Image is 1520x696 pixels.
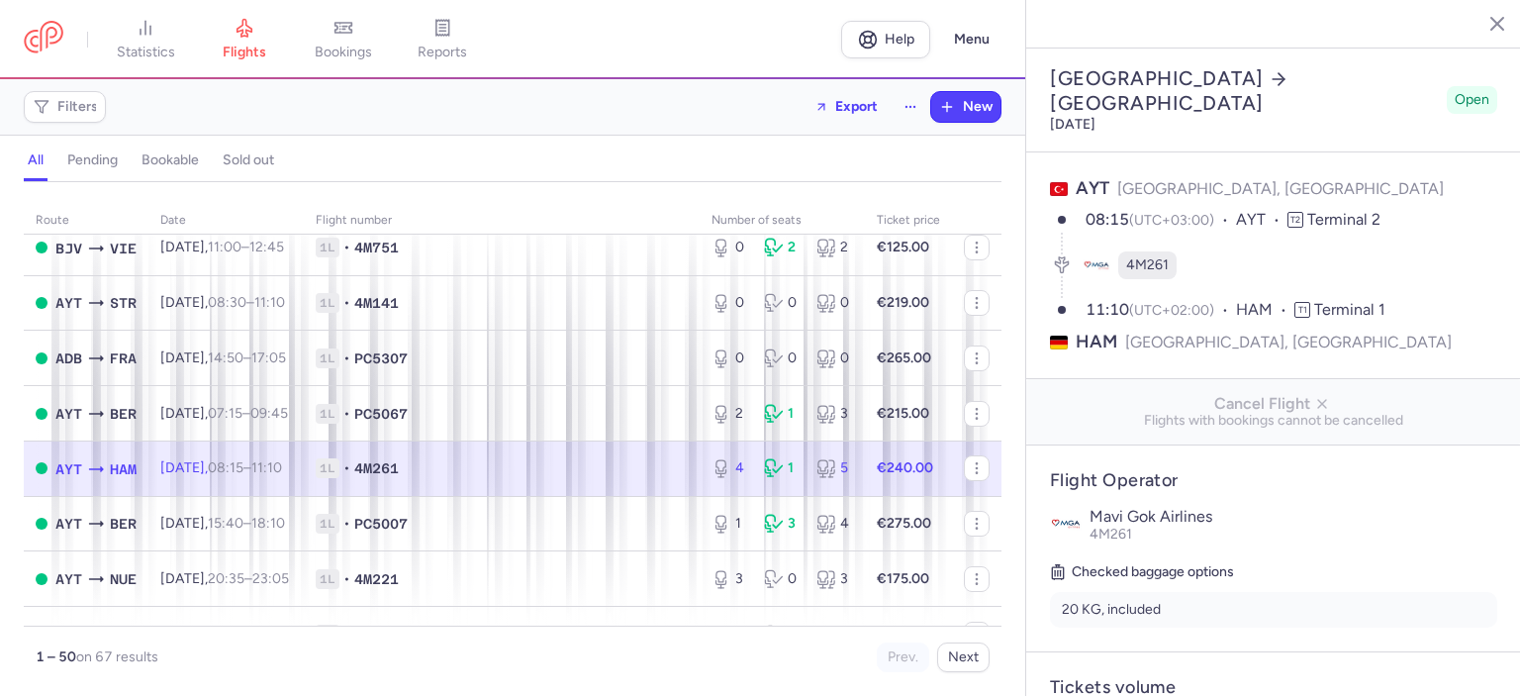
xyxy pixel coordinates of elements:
[110,568,137,590] span: NUE
[1042,413,1505,429] span: Flights with bookings cannot be cancelled
[208,405,242,422] time: 07:15
[1236,299,1294,322] span: HAM
[1086,300,1129,319] time: 11:10
[877,515,931,532] strong: €275.00
[1050,560,1497,584] h5: Checked baggage options
[931,92,1000,122] button: New
[67,151,118,169] h4: pending
[148,206,304,236] th: date
[316,514,339,534] span: 1L
[316,293,339,313] span: 1L
[816,625,853,645] div: 3
[877,239,929,255] strong: €125.00
[816,293,853,313] div: 0
[354,404,408,424] span: PC5067
[816,569,853,589] div: 3
[1294,302,1310,318] span: T1
[877,294,929,311] strong: €219.00
[160,349,286,366] span: [DATE],
[55,238,82,259] span: BJV
[208,349,243,366] time: 14:50
[160,459,282,476] span: [DATE],
[316,238,339,257] span: 1L
[110,238,137,259] span: VIE
[712,293,748,313] div: 0
[712,238,748,257] div: 0
[208,515,243,532] time: 15:40
[877,405,929,422] strong: €215.00
[343,293,350,313] span: •
[1126,255,1169,275] span: 4M261
[816,348,853,368] div: 0
[25,92,105,122] button: Filters
[208,239,241,255] time: 11:00
[343,514,350,534] span: •
[1129,212,1214,229] span: (UTC+03:00)
[316,625,339,645] span: 1L
[1125,330,1452,354] span: [GEOGRAPHIC_DATA], [GEOGRAPHIC_DATA]
[160,570,289,587] span: [DATE],
[208,349,286,366] span: –
[343,625,350,645] span: •
[877,626,931,643] strong: €225.00
[251,515,285,532] time: 18:10
[937,643,990,672] button: Next
[208,239,284,255] span: –
[28,151,44,169] h4: all
[208,294,246,311] time: 08:30
[354,238,399,257] span: 4M751
[354,293,399,313] span: 4M141
[208,459,282,476] span: –
[712,514,748,534] div: 1
[354,348,408,368] span: PC5307
[251,349,286,366] time: 17:05
[254,294,285,311] time: 11:10
[208,405,288,422] span: –
[1076,330,1117,354] span: HAM
[195,18,294,61] a: flights
[1042,395,1505,413] span: Cancel Flight
[764,569,801,589] div: 0
[764,404,801,424] div: 1
[343,404,350,424] span: •
[142,151,199,169] h4: bookable
[354,514,408,534] span: PC5007
[110,292,137,314] span: STR
[55,513,82,535] span: AYT
[877,570,929,587] strong: €175.00
[160,294,285,311] span: [DATE],
[315,44,372,61] span: bookings
[354,625,408,645] span: PC5045
[55,348,82,369] span: ADB
[304,206,700,236] th: Flight number
[1314,300,1385,319] span: Terminal 1
[343,458,350,478] span: •
[1050,116,1095,133] time: [DATE]
[55,624,82,646] span: AYT
[55,292,82,314] span: AYT
[55,458,82,480] span: AYT
[700,206,865,236] th: number of seats
[160,626,282,643] span: [DATE],
[24,206,148,236] th: route
[1455,90,1489,110] span: Open
[208,294,285,311] span: –
[117,44,175,61] span: statistics
[835,99,878,114] span: Export
[1083,251,1110,279] figure: 4M airline logo
[249,239,284,255] time: 12:45
[942,21,1001,58] button: Menu
[160,515,285,532] span: [DATE],
[76,648,158,665] span: on 67 results
[57,99,98,115] span: Filters
[865,206,952,236] th: Ticket price
[343,238,350,257] span: •
[712,348,748,368] div: 0
[764,238,801,257] div: 2
[877,349,931,366] strong: €265.00
[1090,526,1132,543] span: 4M261
[36,648,76,665] strong: 1 – 50
[110,348,137,369] span: FRA
[764,348,801,368] div: 0
[764,458,801,478] div: 1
